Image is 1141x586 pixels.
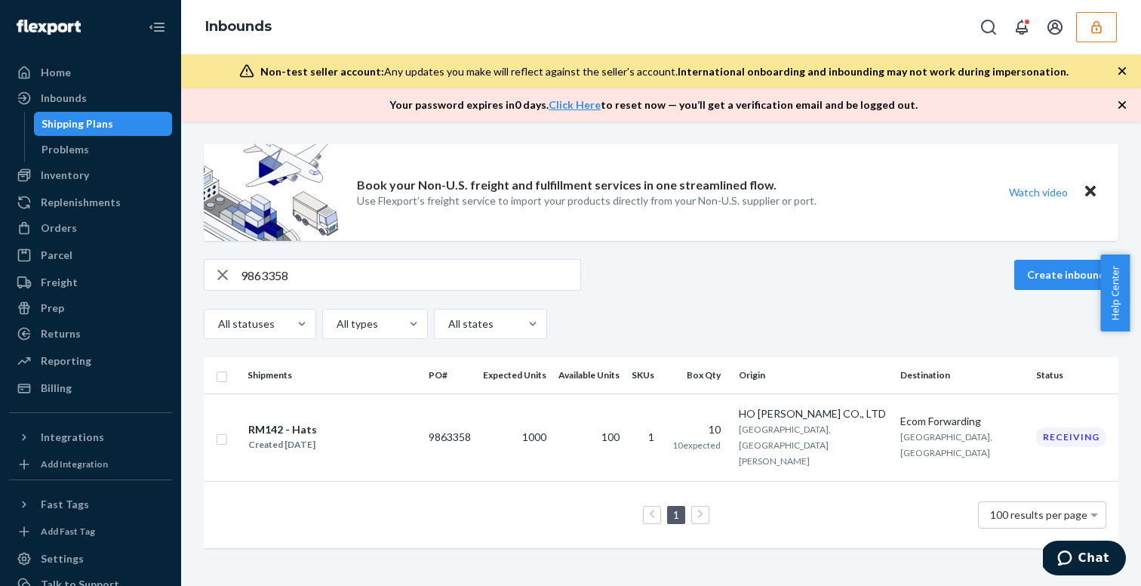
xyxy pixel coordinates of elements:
div: Integrations [41,430,104,445]
div: Inbounds [41,91,87,106]
div: RM142 - Hats [248,422,317,437]
div: Ecom Forwarding [900,414,1024,429]
a: Add Integration [9,455,172,473]
div: Replenishments [41,195,121,210]
div: Problems [42,142,89,157]
a: Parcel [9,243,172,267]
div: Inventory [41,168,89,183]
span: Non-test seller account: [260,65,384,78]
img: Flexport logo [17,20,81,35]
div: Receiving [1036,427,1106,446]
a: Add Fast Tag [9,523,172,541]
a: Reporting [9,349,172,373]
th: Status [1030,357,1118,393]
th: Box Qty [666,357,733,393]
button: Close [1081,181,1100,203]
div: Add Fast Tag [41,525,95,538]
th: SKUs [626,357,666,393]
div: Reporting [41,353,91,369]
button: Integrations [9,425,172,449]
div: Any updates you make will reflect against the seller's account. [260,64,1069,79]
input: All statuses [217,316,218,332]
a: Prep [9,296,172,320]
button: Create inbound [1014,260,1118,290]
button: Watch video [999,181,1078,203]
button: Help Center [1100,254,1130,332]
div: Orders [41,221,77,236]
div: Add Integration [41,458,108,470]
span: 100 results per page [990,508,1087,521]
span: International onboarding and inbounding may not work during impersonation. [678,65,1069,78]
a: Inbounds [205,18,272,35]
p: Your password expires in 0 days . to reset now — you’ll get a verification email and be logged out. [389,97,918,113]
div: Settings [41,551,84,566]
th: Expected Units [477,357,552,393]
div: 10 [672,422,721,437]
span: [GEOGRAPHIC_DATA], [GEOGRAPHIC_DATA] [900,431,992,458]
a: Inbounds [9,86,172,110]
th: Available Units [552,357,626,393]
div: Returns [41,326,81,341]
a: Problems [34,137,173,162]
div: Created [DATE] [248,437,317,452]
span: 1 [648,430,654,443]
a: Orders [9,216,172,240]
div: Parcel [41,248,72,263]
div: Freight [41,275,78,290]
a: Returns [9,322,172,346]
th: Destination [894,357,1030,393]
div: Prep [41,301,64,316]
span: 1000 [522,430,546,443]
a: Page 1 is your current page [670,508,682,521]
button: Open account menu [1040,12,1070,42]
p: Use Flexport’s freight service to import your products directly from your Non-U.S. supplier or port. [357,193,817,208]
a: Inventory [9,163,172,187]
input: All types [335,316,337,332]
div: Shipping Plans [42,116,113,131]
div: Billing [41,381,72,396]
button: Close Navigation [142,12,172,42]
span: 100 [601,430,620,443]
input: All states [447,316,448,332]
div: Fast Tags [41,497,89,512]
button: Fast Tags [9,492,172,517]
a: Click Here [549,98,601,111]
a: Billing [9,376,172,400]
th: Origin [733,357,894,393]
input: Search inbounds by name, destination, msku... [241,260,580,290]
button: Open notifications [1007,12,1037,42]
a: Replenishments [9,190,172,214]
span: 10 expected [672,439,721,451]
th: Shipments [241,357,423,393]
span: [GEOGRAPHIC_DATA], [GEOGRAPHIC_DATA][PERSON_NAME] [739,424,831,467]
td: 9863358 [423,393,477,481]
div: HO [PERSON_NAME] CO., LTD [739,406,888,421]
a: Shipping Plans [34,112,173,136]
p: Book your Non-U.S. freight and fulfillment services in one streamlined flow. [357,177,777,194]
ol: breadcrumbs [193,5,284,49]
a: Freight [9,270,172,295]
a: Settings [9,547,172,571]
iframe: Opens a widget where you can chat to one of our agents [1043,541,1126,578]
a: Home [9,60,172,85]
div: Home [41,65,71,80]
th: PO# [423,357,477,393]
button: Open Search Box [973,12,1004,42]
